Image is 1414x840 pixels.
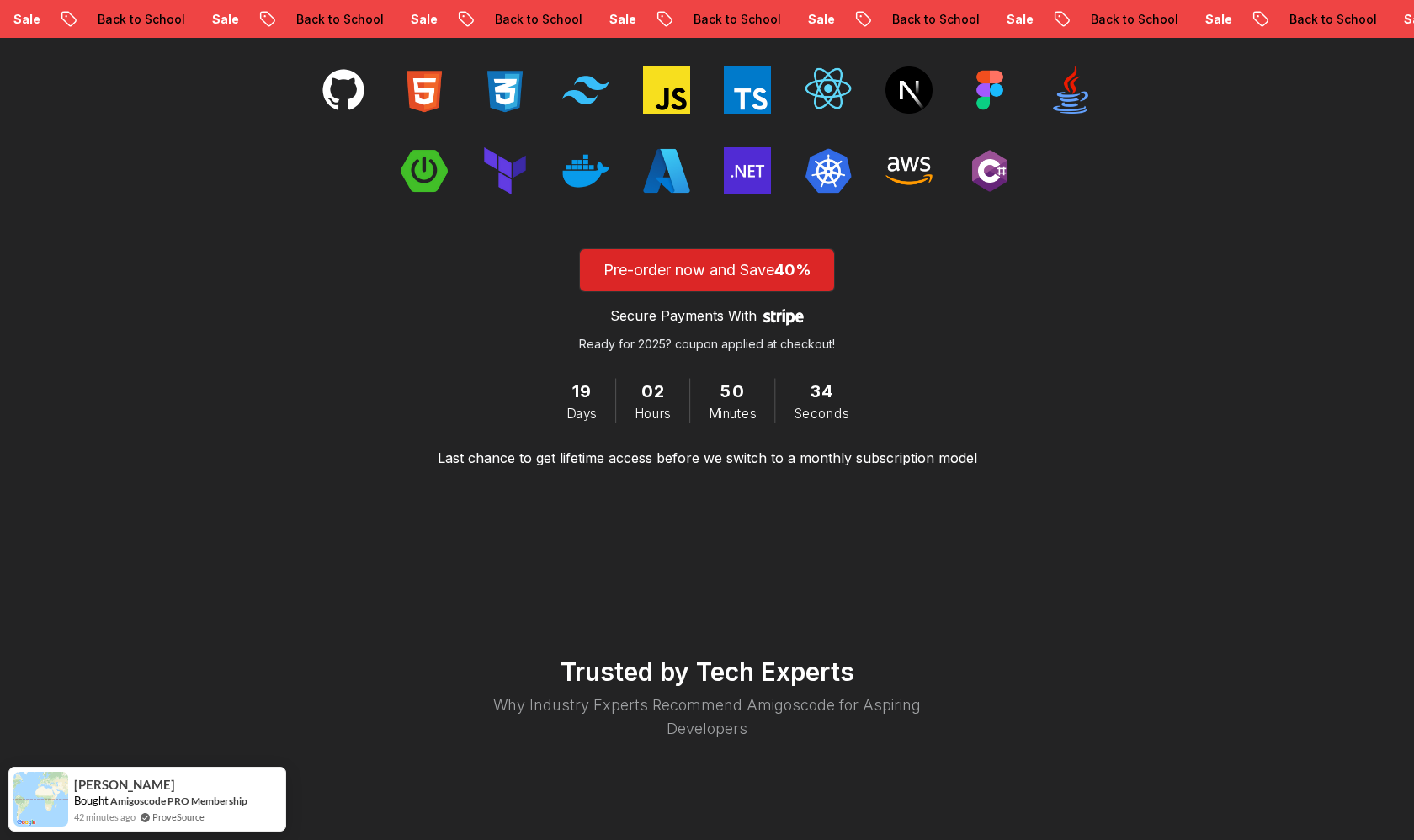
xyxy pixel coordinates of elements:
img: techs tacks [320,66,367,114]
span: 50 Minutes [720,378,744,404]
img: techs tacks [481,147,529,194]
p: Last chance to get lifetime access before we switch to a monthly subscription model [438,448,977,468]
img: techs tacks [643,66,690,114]
p: Sale [794,11,848,28]
span: 42 minutes ago [74,810,136,824]
p: Sale [396,11,450,28]
span: Seconds [794,404,848,423]
p: Back to School [1076,11,1191,28]
p: Sale [595,11,649,28]
span: [PERSON_NAME] [74,778,175,792]
p: Back to School [1275,11,1390,28]
img: techs tacks [885,66,933,114]
img: techs tacks [481,66,529,114]
img: techs tacks [805,147,852,194]
img: techs tacks [724,147,771,194]
img: techs tacks [643,147,690,194]
img: provesource social proof notification image [13,772,68,827]
p: Sale [198,11,252,28]
p: Sale [992,11,1046,28]
img: techs tacks [966,147,1013,194]
img: techs tacks [401,147,448,194]
h2: Trusted by Tech Experts [202,657,1212,687]
p: Ready for 2025? coupon applied at checkout! [579,336,835,353]
img: techs tacks [562,66,609,114]
p: Back to School [282,11,396,28]
img: techs tacks [562,147,609,194]
span: Minutes [709,404,756,423]
p: Back to School [83,11,198,28]
span: 34 Seconds [810,378,832,404]
p: Why Industry Experts Recommend Amigoscode for Aspiring Developers [465,694,949,741]
p: Back to School [878,11,992,28]
a: ProveSource [152,810,205,824]
span: Hours [635,404,671,423]
span: 2 Hours [641,378,663,404]
img: techs tacks [1047,66,1094,114]
span: 40% [774,261,811,279]
a: Amigoscode PRO Membership [110,795,247,807]
p: Pre-order now and Save [599,258,815,282]
img: techs tacks [724,66,771,114]
img: techs tacks [401,66,448,114]
p: Sale [1191,11,1245,28]
span: Days [566,404,596,423]
p: Back to School [481,11,595,28]
img: techs tacks [885,147,933,194]
span: 19 Days [571,378,590,404]
img: techs tacks [805,66,852,114]
p: Back to School [679,11,794,28]
p: Secure Payments With [610,306,757,326]
button: Pre-order now and Save40%Secure Payments WithReady for 2025? coupon applied at checkout! [579,248,835,353]
img: techs tacks [966,66,1013,114]
span: Bought [74,794,109,807]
